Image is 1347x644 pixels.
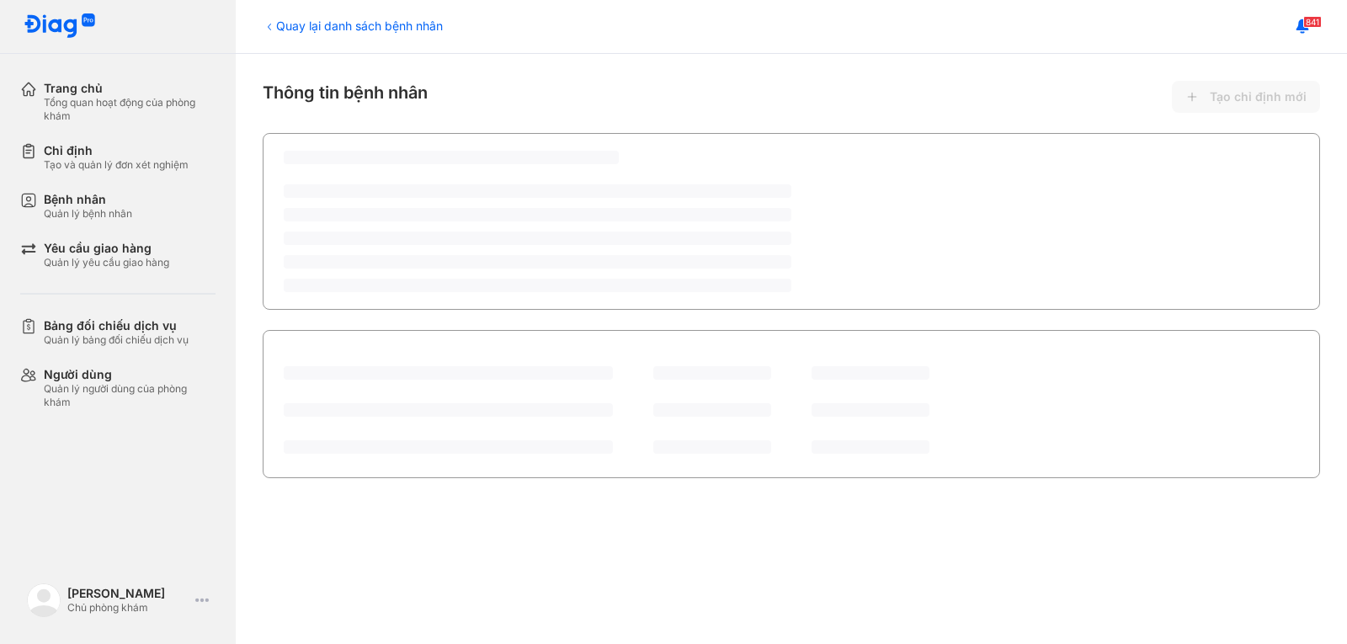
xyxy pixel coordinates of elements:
div: Yêu cầu giao hàng [44,241,169,256]
div: Quản lý người dùng của phòng khám [44,382,216,409]
span: ‌ [284,184,791,198]
span: ‌ [653,403,771,417]
span: ‌ [284,279,791,292]
div: Quản lý yêu cầu giao hàng [44,256,169,269]
span: ‌ [284,208,791,221]
img: logo [27,583,61,617]
span: ‌ [284,440,613,454]
span: ‌ [812,403,929,417]
span: ‌ [284,255,791,269]
div: Quay lại danh sách bệnh nhân [263,17,443,35]
span: ‌ [284,366,613,380]
div: Tổng quan hoạt động của phòng khám [44,96,216,123]
div: Bệnh nhân [44,192,132,207]
img: logo [24,13,96,40]
div: Quản lý bệnh nhân [44,207,132,221]
div: Tạo và quản lý đơn xét nghiệm [44,158,189,172]
span: ‌ [284,403,613,417]
div: Trang chủ [44,81,216,96]
button: Tạo chỉ định mới [1172,81,1320,113]
div: Người dùng [44,367,216,382]
div: Bảng đối chiếu dịch vụ [44,318,189,333]
div: Chủ phòng khám [67,601,189,615]
div: Quản lý bảng đối chiếu dịch vụ [44,333,189,347]
div: Thông tin bệnh nhân [263,81,1320,113]
span: ‌ [812,366,929,380]
div: [PERSON_NAME] [67,586,189,601]
span: ‌ [653,366,771,380]
div: Lịch sử chỉ định [284,346,386,366]
span: ‌ [812,440,929,454]
span: 841 [1303,16,1322,28]
div: Chỉ định [44,143,189,158]
span: ‌ [653,440,771,454]
span: ‌ [284,151,619,164]
span: Tạo chỉ định mới [1210,89,1307,104]
span: ‌ [284,232,791,245]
